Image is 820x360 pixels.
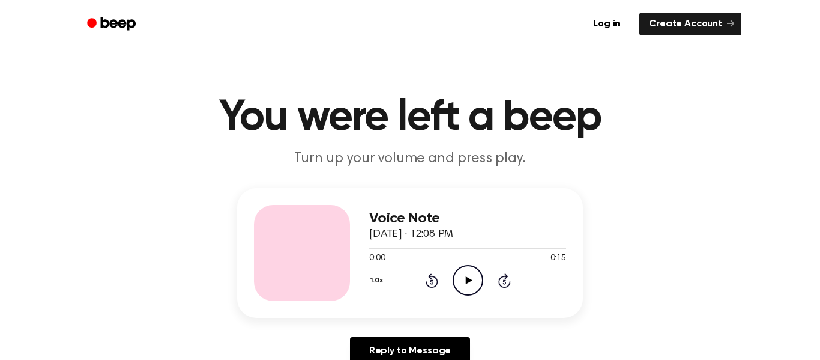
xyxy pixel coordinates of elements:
h1: You were left a beep [103,96,717,139]
a: Beep [79,13,146,36]
button: 1.0x [369,270,387,291]
p: Turn up your volume and press play. [179,149,641,169]
h3: Voice Note [369,210,566,227]
a: Create Account [639,13,741,35]
span: [DATE] · 12:08 PM [369,229,453,240]
span: 0:00 [369,252,385,265]
a: Log in [581,10,632,38]
span: 0:15 [550,252,566,265]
